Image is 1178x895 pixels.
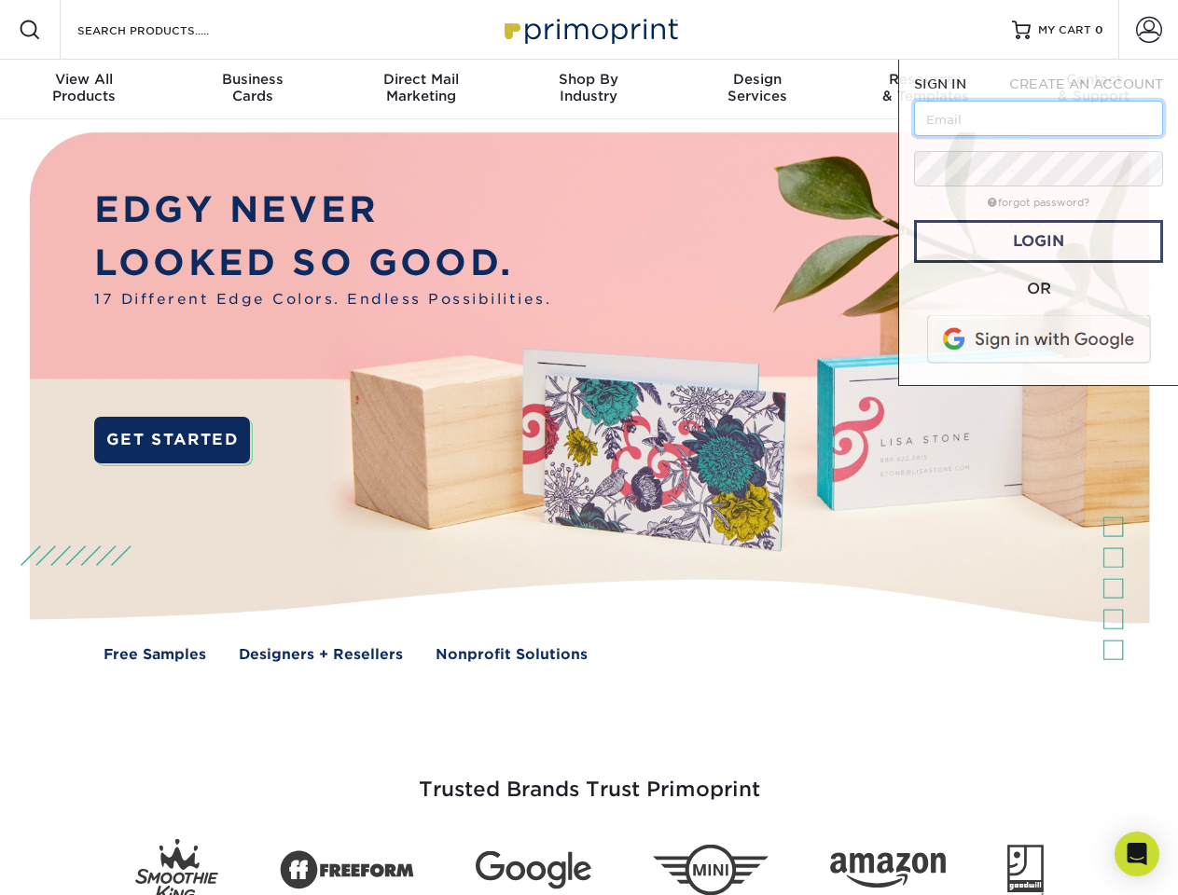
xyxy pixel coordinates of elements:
[505,71,672,104] div: Industry
[1038,22,1091,38] span: MY CART
[914,101,1163,136] input: Email
[1009,76,1163,91] span: CREATE AN ACCOUNT
[44,733,1135,824] h3: Trusted Brands Trust Primoprint
[76,19,257,41] input: SEARCH PRODUCTS.....
[5,838,159,888] iframe: Google Customer Reviews
[914,220,1163,263] a: Login
[505,71,672,88] span: Shop By
[1115,832,1159,876] div: Open Intercom Messenger
[673,71,841,88] span: Design
[94,237,551,290] p: LOOKED SO GOOD.
[841,71,1009,88] span: Resources
[94,417,250,463] a: GET STARTED
[239,644,403,666] a: Designers + Resellers
[841,60,1009,119] a: Resources& Templates
[168,71,336,88] span: Business
[673,60,841,119] a: DesignServices
[496,9,683,49] img: Primoprint
[436,644,588,666] a: Nonprofit Solutions
[168,71,336,104] div: Cards
[337,60,505,119] a: Direct MailMarketing
[988,197,1089,209] a: forgot password?
[914,278,1163,300] div: OR
[673,71,841,104] div: Services
[914,76,966,91] span: SIGN IN
[841,71,1009,104] div: & Templates
[104,644,206,666] a: Free Samples
[505,60,672,119] a: Shop ByIndustry
[830,853,946,888] img: Amazon
[1095,23,1103,36] span: 0
[94,184,551,237] p: EDGY NEVER
[1007,845,1044,895] img: Goodwill
[94,289,551,310] span: 17 Different Edge Colors. Endless Possibilities.
[168,60,336,119] a: BusinessCards
[337,71,505,104] div: Marketing
[337,71,505,88] span: Direct Mail
[476,851,591,889] img: Google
